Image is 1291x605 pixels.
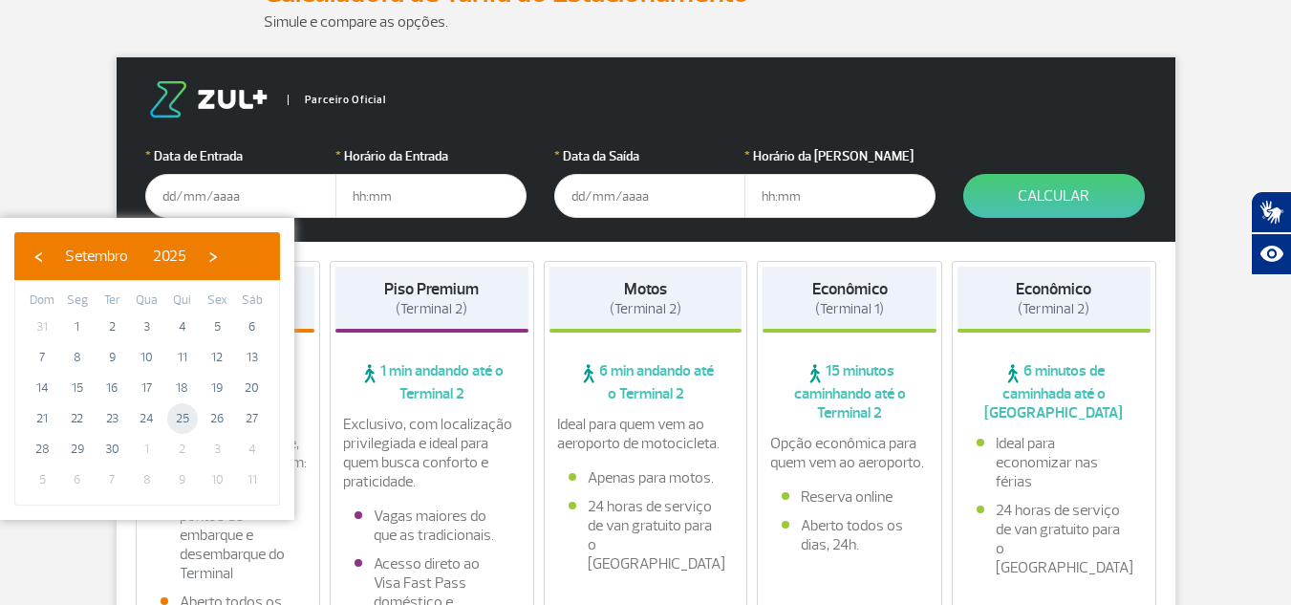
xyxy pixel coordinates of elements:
[62,434,93,465] span: 29
[132,403,162,434] span: 24
[1018,300,1089,318] span: (Terminal 2)
[355,507,509,545] li: Vagas maiores do que as tradicionais.
[554,174,745,218] input: dd/mm/aaaa
[25,291,60,312] th: weekday
[557,415,735,453] p: Ideal para quem vem ao aeroporto de motocicleta.
[62,342,93,373] span: 8
[384,279,479,299] strong: Piso Premium
[167,312,198,342] span: 4
[164,291,200,312] th: weekday
[977,501,1131,577] li: 24 horas de serviço de van gratuito para o [GEOGRAPHIC_DATA]
[27,434,57,465] span: 28
[167,373,198,403] span: 18
[763,361,936,422] span: 15 minutos caminhando até o Terminal 2
[132,373,162,403] span: 17
[167,465,198,495] span: 9
[153,247,186,266] span: 2025
[396,300,467,318] span: (Terminal 2)
[65,247,128,266] span: Setembro
[335,361,528,403] span: 1 min andando até o Terminal 2
[237,312,268,342] span: 6
[610,300,681,318] span: (Terminal 2)
[161,487,296,583] li: Fácil acesso aos pontos de embarque e desembarque do Terminal
[202,342,232,373] span: 12
[27,403,57,434] span: 21
[963,174,1145,218] button: Calcular
[237,373,268,403] span: 20
[27,312,57,342] span: 31
[1251,191,1291,233] button: Abrir tradutor de língua de sinais.
[237,342,268,373] span: 13
[145,81,271,118] img: logo-zul.png
[62,403,93,434] span: 22
[200,291,235,312] th: weekday
[97,403,127,434] span: 23
[977,434,1131,491] li: Ideal para economizar nas férias
[53,242,140,270] button: Setembro
[549,361,742,403] span: 6 min andando até o Terminal 2
[202,465,232,495] span: 10
[264,11,1028,33] p: Simule e compare as opções.
[130,291,165,312] th: weekday
[97,342,127,373] span: 9
[202,434,232,465] span: 3
[167,434,198,465] span: 2
[957,361,1151,422] span: 6 minutos de caminhada até o [GEOGRAPHIC_DATA]
[24,242,53,270] button: ‹
[132,312,162,342] span: 3
[167,403,198,434] span: 25
[237,465,268,495] span: 11
[744,174,936,218] input: hh:mm
[27,465,57,495] span: 5
[335,146,527,166] label: Horário da Entrada
[237,434,268,465] span: 4
[234,291,269,312] th: weekday
[815,300,884,318] span: (Terminal 1)
[1016,279,1091,299] strong: Econômico
[335,174,527,218] input: hh:mm
[62,312,93,342] span: 1
[343,415,521,491] p: Exclusivo, com localização privilegiada e ideal para quem busca conforto e praticidade.
[62,465,93,495] span: 6
[199,242,227,270] button: ›
[97,434,127,465] span: 30
[1251,233,1291,275] button: Abrir recursos assistivos.
[202,312,232,342] span: 5
[569,468,723,487] li: Apenas para motos.
[202,373,232,403] span: 19
[97,312,127,342] span: 2
[97,465,127,495] span: 7
[624,279,667,299] strong: Motos
[24,244,227,263] bs-datepicker-navigation-view: ​ ​ ​
[782,516,917,554] li: Aberto todos os dias, 24h.
[132,465,162,495] span: 8
[770,434,929,472] p: Opção econômica para quem vem ao aeroporto.
[782,487,917,507] li: Reserva online
[202,403,232,434] span: 26
[288,95,386,105] span: Parceiro Oficial
[1251,191,1291,275] div: Plugin de acessibilidade da Hand Talk.
[27,342,57,373] span: 7
[27,373,57,403] span: 14
[744,146,936,166] label: Horário da [PERSON_NAME]
[132,342,162,373] span: 10
[60,291,96,312] th: weekday
[167,342,198,373] span: 11
[140,242,199,270] button: 2025
[97,373,127,403] span: 16
[812,279,888,299] strong: Econômico
[132,434,162,465] span: 1
[237,403,268,434] span: 27
[569,497,723,573] li: 24 horas de serviço de van gratuito para o [GEOGRAPHIC_DATA]
[145,174,336,218] input: dd/mm/aaaa
[62,373,93,403] span: 15
[554,146,745,166] label: Data da Saída
[95,291,130,312] th: weekday
[145,146,336,166] label: Data de Entrada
